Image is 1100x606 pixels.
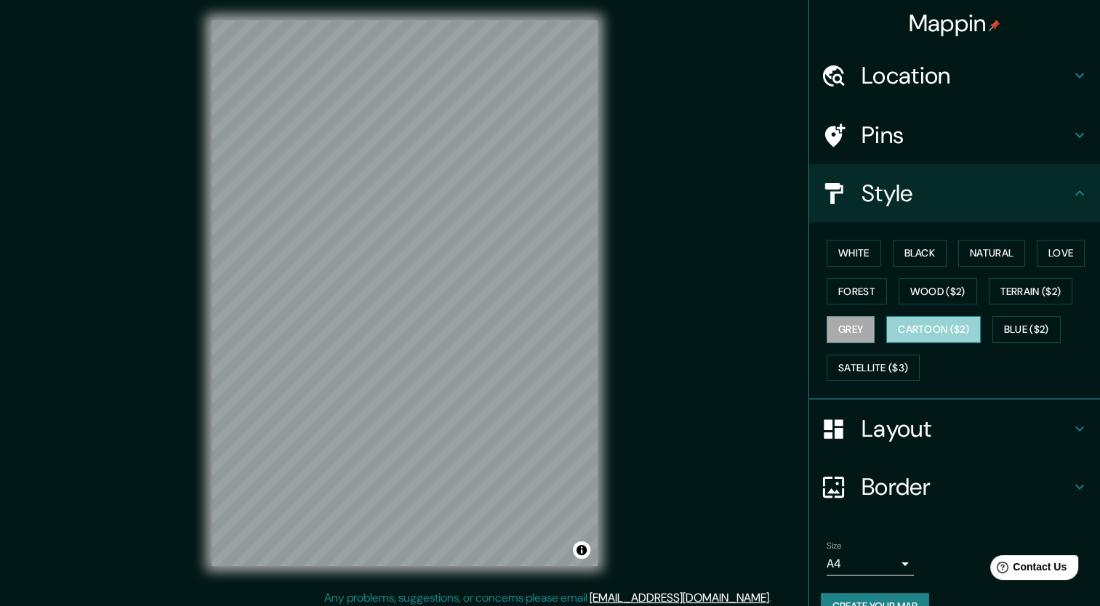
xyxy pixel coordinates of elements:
button: Terrain ($2) [989,278,1073,305]
div: Layout [809,400,1100,458]
h4: Layout [862,414,1071,443]
button: White [827,240,881,267]
button: Black [893,240,947,267]
h4: Style [862,179,1071,208]
div: Border [809,458,1100,516]
button: Grey [827,316,875,343]
h4: Pins [862,121,1071,150]
button: Cartoon ($2) [886,316,981,343]
h4: Location [862,61,1071,90]
button: Wood ($2) [899,278,977,305]
div: A4 [827,552,914,575]
label: Size [827,540,842,552]
button: Blue ($2) [992,316,1061,343]
button: Forest [827,278,887,305]
button: Natural [958,240,1025,267]
div: Pins [809,106,1100,164]
button: Satellite ($3) [827,355,920,381]
button: Love [1037,240,1085,267]
iframe: Help widget launcher [971,549,1084,590]
h4: Mappin [909,9,1001,38]
h4: Border [862,472,1071,501]
a: [EMAIL_ADDRESS][DOMAIN_NAME] [590,590,769,605]
div: Style [809,164,1100,222]
button: Toggle attribution [573,541,590,559]
canvas: Map [212,20,598,566]
div: Location [809,47,1100,105]
img: pin-icon.png [989,20,1000,31]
